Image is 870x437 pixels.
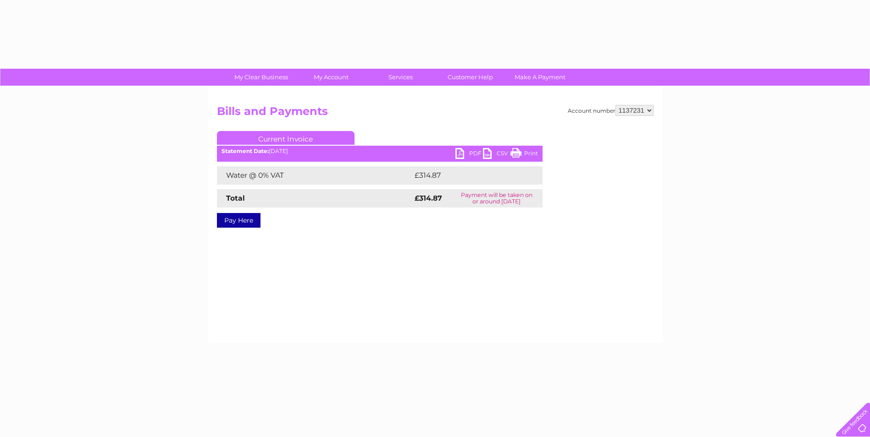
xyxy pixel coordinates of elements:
[223,69,299,86] a: My Clear Business
[293,69,369,86] a: My Account
[415,194,442,202] strong: £314.87
[412,166,526,185] td: £314.87
[217,148,543,154] div: [DATE]
[217,166,412,185] td: Water @ 0% VAT
[451,189,543,208] td: Payment will be taken on or around [DATE]
[483,148,510,161] a: CSV
[222,147,269,154] b: Statement Date:
[226,194,245,202] strong: Total
[502,69,578,86] a: Make A Payment
[455,148,483,161] a: PDF
[217,105,654,122] h2: Bills and Payments
[568,105,654,116] div: Account number
[510,148,538,161] a: Print
[217,213,260,228] a: Pay Here
[217,131,355,145] a: Current Invoice
[363,69,438,86] a: Services
[432,69,508,86] a: Customer Help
